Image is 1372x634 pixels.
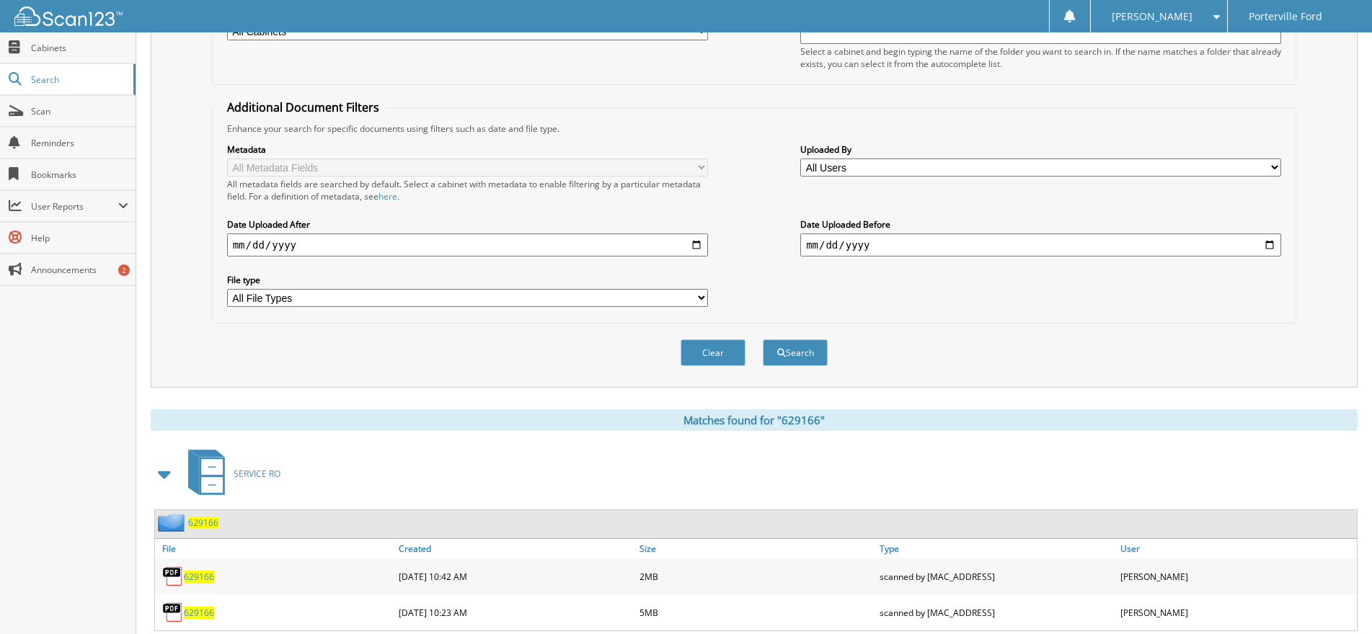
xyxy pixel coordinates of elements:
[31,264,128,276] span: Announcements
[31,105,128,117] span: Scan
[395,562,635,591] div: [DATE] 10:42 AM
[1300,565,1372,634] iframe: Chat Widget
[31,137,128,149] span: Reminders
[31,42,128,54] span: Cabinets
[227,233,708,256] input: start
[1112,12,1192,21] span: [PERSON_NAME]
[1117,539,1357,558] a: User
[800,45,1281,70] div: Select a cabinet and begin typing the name of the folder you want to search in. If the name match...
[227,274,708,286] label: File type
[151,409,1358,431] div: Matches found for "629166"
[876,539,1116,558] a: Type
[379,190,397,202] a: here
[876,598,1116,627] div: scanned by [MAC_ADDRESS]
[800,143,1281,156] label: Uploaded By
[395,598,635,627] div: [DATE] 10:23 AM
[220,99,386,115] legend: Additional Document Filters
[14,6,123,26] img: scan123-logo-white.svg
[184,607,214,619] a: 629166
[763,339,828,366] button: Search
[636,539,876,558] a: Size
[31,200,118,213] span: User Reports
[227,218,708,231] label: Date Uploaded After
[1249,12,1322,21] span: Porterville Ford
[636,562,876,591] div: 2MB
[180,445,280,502] a: SERVICE RO
[118,264,130,276] div: 2
[155,539,395,558] a: File
[1117,562,1357,591] div: [PERSON_NAME]
[1117,598,1357,627] div: [PERSON_NAME]
[681,339,745,366] button: Clear
[188,517,218,529] a: 629166
[227,143,708,156] label: Metadata
[395,539,635,558] a: Created
[31,73,126,86] span: Search
[636,598,876,627] div: 5MB
[184,571,214,583] a: 629166
[158,514,188,532] img: folder2.png
[220,122,1289,135] div: Enhance your search for specific documents using filters such as date and file type.
[162,602,184,623] img: PDF.png
[162,566,184,587] img: PDF.png
[800,233,1281,256] input: end
[31,232,128,244] span: Help
[234,468,280,480] span: SERVICE RO
[31,169,128,181] span: Bookmarks
[876,562,1116,591] div: scanned by [MAC_ADDRESS]
[227,178,708,202] div: All metadata fields are searched by default. Select a cabinet with metadata to enable filtering b...
[800,218,1281,231] label: Date Uploaded Before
